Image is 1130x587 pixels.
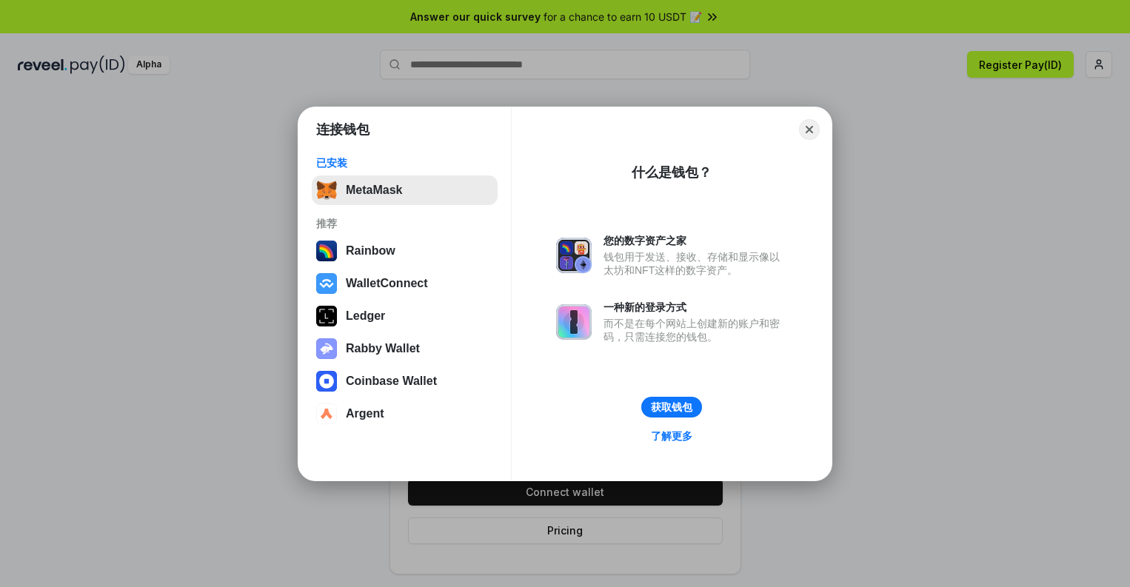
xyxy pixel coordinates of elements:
img: svg+xml,%3Csvg%20fill%3D%22none%22%20height%3D%2233%22%20viewBox%3D%220%200%2035%2033%22%20width%... [316,180,337,201]
div: MetaMask [346,184,402,197]
div: 而不是在每个网站上创建新的账户和密码，只需连接您的钱包。 [604,317,787,343]
button: Ledger [312,301,498,331]
img: svg+xml,%3Csvg%20width%3D%2228%22%20height%3D%2228%22%20viewBox%3D%220%200%2028%2028%22%20fill%3D... [316,273,337,294]
div: Argent [346,407,384,420]
div: 一种新的登录方式 [604,301,787,314]
div: Ledger [346,309,385,323]
img: svg+xml,%3Csvg%20xmlns%3D%22http%3A%2F%2Fwww.w3.org%2F2000%2Fsvg%22%20width%3D%2228%22%20height%3... [316,306,337,326]
img: svg+xml,%3Csvg%20xmlns%3D%22http%3A%2F%2Fwww.w3.org%2F2000%2Fsvg%22%20fill%3D%22none%22%20viewBox... [556,304,592,340]
div: 什么是钱包？ [632,164,712,181]
div: 您的数字资产之家 [604,234,787,247]
div: WalletConnect [346,277,428,290]
div: Rainbow [346,244,395,258]
h1: 连接钱包 [316,121,370,138]
button: WalletConnect [312,269,498,298]
button: Close [799,119,820,140]
button: 获取钱包 [641,397,702,417]
button: MetaMask [312,175,498,205]
a: 了解更多 [642,426,701,446]
img: svg+xml,%3Csvg%20width%3D%22120%22%20height%3D%22120%22%20viewBox%3D%220%200%20120%20120%22%20fil... [316,241,337,261]
img: svg+xml,%3Csvg%20xmlns%3D%22http%3A%2F%2Fwww.w3.org%2F2000%2Fsvg%22%20fill%3D%22none%22%20viewBox... [316,338,337,359]
button: Argent [312,399,498,429]
img: svg+xml,%3Csvg%20width%3D%2228%22%20height%3D%2228%22%20viewBox%3D%220%200%2028%2028%22%20fill%3D... [316,371,337,392]
div: Rabby Wallet [346,342,420,355]
button: Rainbow [312,236,498,266]
button: Rabby Wallet [312,334,498,363]
div: 获取钱包 [651,400,692,414]
img: svg+xml,%3Csvg%20xmlns%3D%22http%3A%2F%2Fwww.w3.org%2F2000%2Fsvg%22%20fill%3D%22none%22%20viewBox... [556,238,592,273]
div: 了解更多 [651,429,692,443]
div: 已安装 [316,156,493,170]
div: 钱包用于发送、接收、存储和显示像以太坊和NFT这样的数字资产。 [604,250,787,277]
div: 推荐 [316,217,493,230]
button: Coinbase Wallet [312,366,498,396]
img: svg+xml,%3Csvg%20width%3D%2228%22%20height%3D%2228%22%20viewBox%3D%220%200%2028%2028%22%20fill%3D... [316,403,337,424]
div: Coinbase Wallet [346,375,437,388]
